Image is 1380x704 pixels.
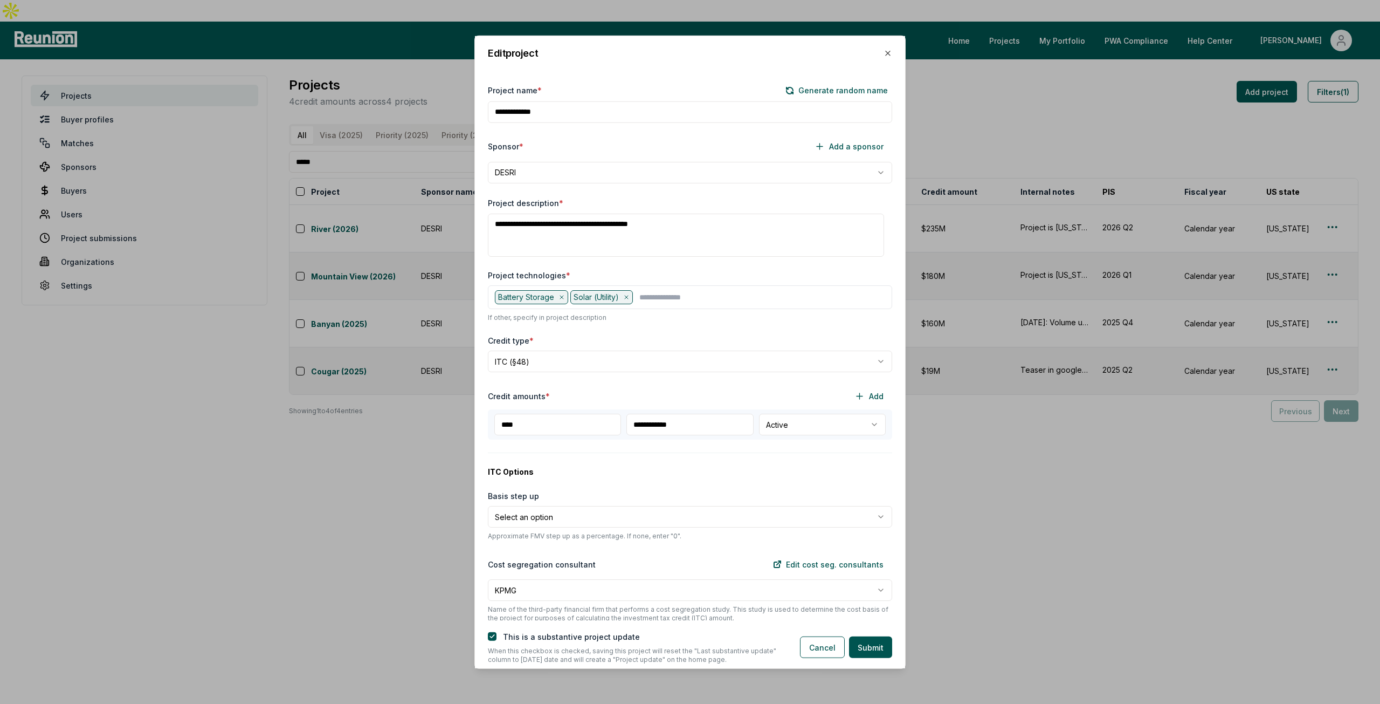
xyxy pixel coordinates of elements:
[488,49,538,58] h2: Edit project
[488,335,534,346] label: Credit type
[488,313,892,322] p: If other, specify in project description
[488,490,539,502] label: Basis step up
[806,136,892,158] button: Add a sponsor
[488,85,542,96] label: Project name
[488,647,783,664] p: When this checkbox is checked, saving this project will reset the "Last substantive update" colum...
[849,637,892,658] button: Submit
[488,466,892,477] label: ITC Options
[488,390,550,401] label: Credit amounts
[488,605,892,623] p: Name of the third-party financial firm that performs a cost segregation study. This study is used...
[488,532,892,541] p: Approximate FMV step up as a percentage. If none, enter "0".
[781,84,892,97] button: Generate random name
[764,553,892,575] a: Edit cost seg. consultants
[488,270,570,281] label: Project technologies
[495,290,568,304] div: Battery Storage
[503,632,640,641] label: This is a substantive project update
[570,290,633,304] div: Solar (Utility)
[488,199,563,208] label: Project description
[800,637,845,658] button: Cancel
[846,385,892,407] button: Add
[488,558,596,570] label: Cost segregation consultant
[488,141,523,152] label: Sponsor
